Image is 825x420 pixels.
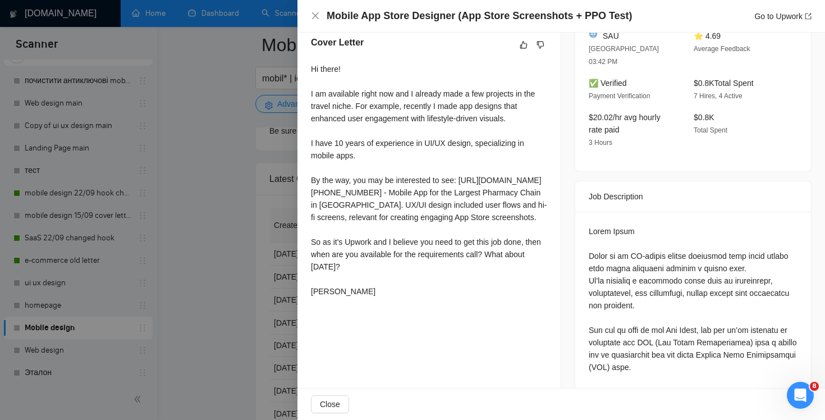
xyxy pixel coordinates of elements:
span: 7 Hires, 4 Active [694,92,742,100]
div: или просто биды отправляться не будут? [49,67,207,89]
div: мне кажется у меня просто новый профиль на upwork, потому оно и не работает [49,251,207,284]
div: yuriy.a.goncharov@gmail.com говорит… [9,193,216,219]
span: Average Feedback [694,45,750,53]
div: Извините за неудобства. Мы внимательно пересмотрим все ваши сканеры и настройки, и после этого пр... [18,111,175,166]
span: SAU [603,30,619,42]
div: или просто биды отправляться не будут? [40,60,216,95]
span: 3 Hours [589,139,612,147]
div: yuriy.a.goncharov@gmail.com говорит… [9,219,216,245]
img: 🌐 [589,30,597,38]
span: 8 [810,382,819,391]
div: yuriy.a.goncharov@gmail.com говорит… [9,292,216,318]
span: dislike [537,40,544,49]
h4: Mobile App Store Designer (App Store Screenshots + PPO Test) [327,9,632,23]
span: Payment Verification [589,92,650,100]
iframe: Intercom live chat [787,382,814,409]
textarea: Ваше сообщение... [10,311,215,330]
button: Start recording [71,334,80,343]
div: Закрыть [197,4,217,25]
span: $20.02/hr avg hourly rate paid [589,113,661,134]
span: $0.8K [694,113,714,122]
div: Job Description [589,181,797,212]
p: Активен [54,14,86,25]
div: все мои "поделки" которые и так не работают удаляться? [40,24,216,59]
span: export [805,13,812,20]
button: Добавить вложение [53,334,62,343]
div: yuriy.a.goncharov@gmail.com говорит… [9,244,216,292]
span: Close [320,398,340,410]
div: Hi there! I am available right now and I already made a few projects in the travel niche. For exa... [311,63,547,298]
button: dislike [534,38,547,52]
div: yuriy.a.goncharov@gmail.com говорит… [9,24,216,60]
div: оно вообще работает бестолково [67,226,207,237]
span: ⭐ 4.69 [694,31,721,40]
div: хотя не знаю, может cover говно [61,292,216,317]
div: все мои "поделки" которые и так не работают удаляться? [49,30,207,52]
div: Nazar • 12 мин назад [18,175,94,182]
div: yuriy.a.goncharov@gmail.com говорит… [9,60,216,104]
span: ✅ Verified [589,79,627,88]
button: Средство выбора GIF-файла [35,334,44,343]
span: like [520,40,528,49]
span: close [311,11,320,20]
h1: Nazar [54,6,80,14]
div: так а что тут улучшать?)) [90,193,216,218]
div: мне кажется у меня просто новый профиль на upwork, потому оно и не работает [40,244,216,291]
button: go back [7,4,29,26]
div: так а что тут улучшать?)) [99,200,207,211]
div: хотя не знаю, может cover говно [70,299,207,310]
div: оно вообще работает бестолково [58,219,216,244]
button: Close [311,395,349,413]
span: [GEOGRAPHIC_DATA] 03:42 PM [589,45,659,66]
button: Отправить сообщение… [192,330,210,348]
button: Close [311,11,320,21]
button: Главная [176,4,197,26]
div: Nazar говорит… [9,104,216,193]
button: Средство выбора эмодзи [17,334,26,343]
span: Total Spent [694,126,727,134]
div: Извините за неудобства. Мы внимательно пересмотрим все ваши сканеры и настройки, и после этого пр... [9,104,184,173]
h5: Cover Letter [311,36,364,49]
img: Profile image for Nazar [32,6,50,24]
a: Go to Upworkexport [754,12,812,21]
button: like [517,38,530,52]
span: $0.8K Total Spent [694,79,754,88]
